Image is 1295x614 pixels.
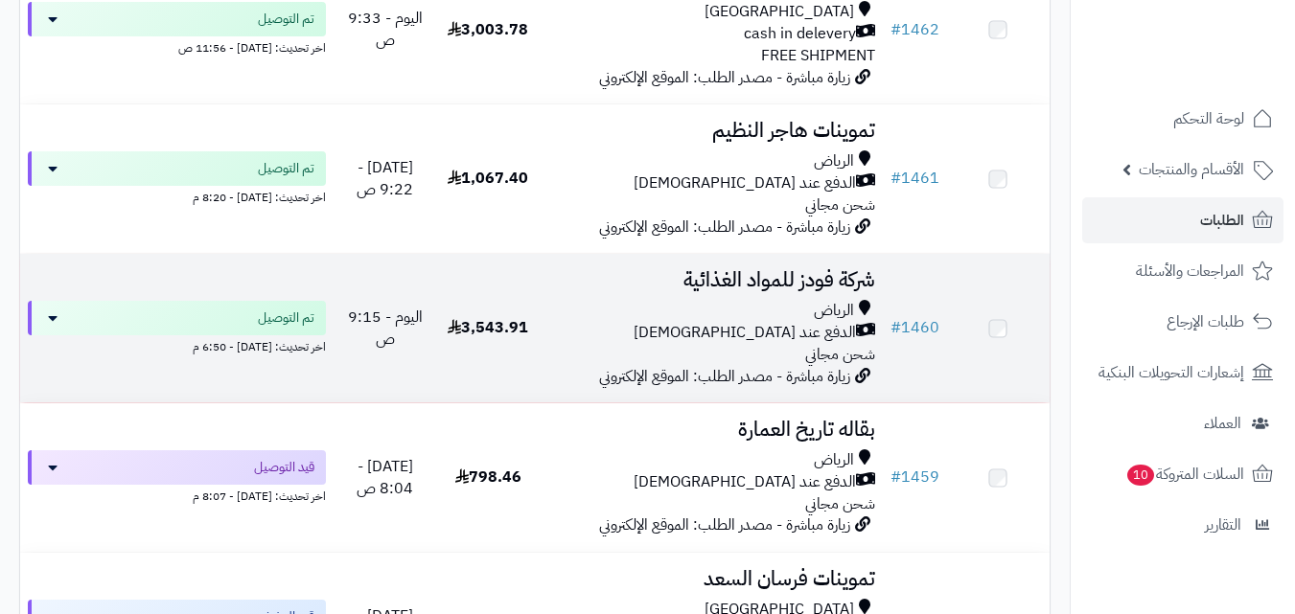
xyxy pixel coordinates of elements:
span: تم التوصيل [258,159,314,178]
span: الرياض [814,300,854,322]
span: اليوم - 9:33 ص [348,7,423,52]
span: 3,003.78 [448,18,528,41]
span: زيارة مباشرة - مصدر الطلب: الموقع الإلكتروني [599,513,850,536]
span: المراجعات والأسئلة [1136,258,1244,284]
div: اخر تحديث: [DATE] - 6:50 م [28,335,326,355]
a: السلات المتروكة10 [1082,451,1283,497]
span: [DATE] - 9:22 ص [357,156,413,201]
span: الدفع عند [DEMOGRAPHIC_DATA] [634,172,856,194]
span: الطلبات [1200,207,1244,234]
span: 1,067.40 [448,167,528,190]
span: الأقسام والمنتجات [1139,156,1244,183]
span: لوحة التحكم [1173,105,1244,132]
span: 10 [1127,465,1154,486]
span: الرياض [814,150,854,172]
span: التقارير [1205,512,1241,538]
img: logo-2.png [1165,51,1277,91]
span: السلات المتروكة [1125,461,1244,488]
span: # [890,316,901,339]
span: تم التوصيل [258,308,314,328]
span: شحن مجاني [805,492,875,515]
span: [DATE] - 8:04 ص [357,455,413,500]
span: إشعارات التحويلات البنكية [1098,359,1244,386]
span: FREE SHIPMENT [761,44,875,67]
a: الطلبات [1082,197,1283,243]
div: اخر تحديث: [DATE] - 8:20 م [28,186,326,206]
a: المراجعات والأسئلة [1082,248,1283,294]
a: لوحة التحكم [1082,96,1283,142]
h3: بقاله تاريخ العمارة [547,419,875,441]
span: الدفع عند [DEMOGRAPHIC_DATA] [634,471,856,493]
span: قيد التوصيل [254,458,314,477]
span: زيارة مباشرة - مصدر الطلب: الموقع الإلكتروني [599,216,850,239]
span: العملاء [1204,410,1241,437]
span: الرياض [814,449,854,471]
span: الدفع عند [DEMOGRAPHIC_DATA] [634,322,856,344]
span: شحن مجاني [805,193,875,216]
span: 798.46 [455,466,521,489]
span: طلبات الإرجاع [1167,308,1244,335]
span: زيارة مباشرة - مصدر الطلب: الموقع الإلكتروني [599,66,850,89]
a: #1459 [890,466,939,489]
span: [GEOGRAPHIC_DATA] [705,1,854,23]
a: #1460 [890,316,939,339]
a: التقارير [1082,502,1283,548]
a: #1461 [890,167,939,190]
a: #1462 [890,18,939,41]
span: # [890,18,901,41]
span: 3,543.91 [448,316,528,339]
a: العملاء [1082,400,1283,446]
span: شحن مجاني [805,343,875,366]
div: اخر تحديث: [DATE] - 8:07 م [28,485,326,505]
div: اخر تحديث: [DATE] - 11:56 ص [28,36,326,57]
a: طلبات الإرجاع [1082,299,1283,345]
span: # [890,167,901,190]
span: cash in delevery [744,23,856,45]
span: زيارة مباشرة - مصدر الطلب: الموقع الإلكتروني [599,365,850,388]
span: اليوم - 9:15 ص [348,306,423,351]
h3: تموينات هاجر النظيم [547,120,875,142]
h3: شركة فودز للمواد الغذائية [547,269,875,291]
a: إشعارات التحويلات البنكية [1082,350,1283,396]
h3: تموينات فرسان السعد [547,568,875,590]
span: تم التوصيل [258,10,314,29]
span: # [890,466,901,489]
